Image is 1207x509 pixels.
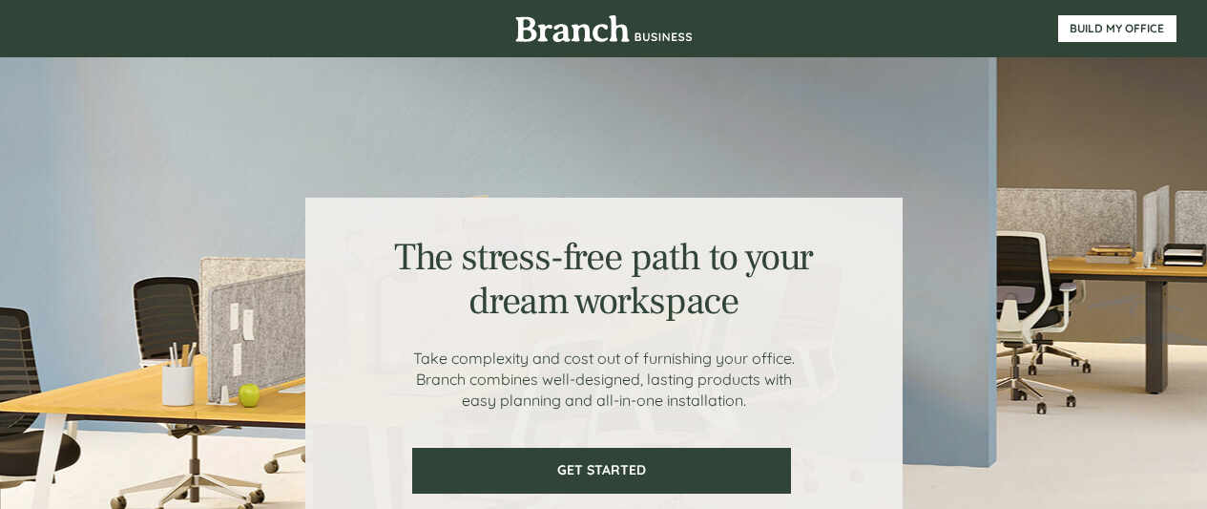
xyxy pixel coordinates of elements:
[412,448,791,494] a: GET STARTED
[1058,15,1176,42] a: BUILD MY OFFICE
[413,349,795,410] span: Take complexity and cost out of furnishing your office. Branch combines well-designed, lasting pr...
[394,233,813,326] span: The stress-free path to your dream workspace
[414,462,789,478] span: GET STARTED
[1058,22,1176,35] span: BUILD MY OFFICE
